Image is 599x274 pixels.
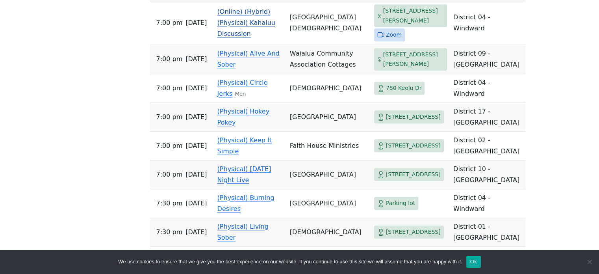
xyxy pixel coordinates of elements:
[217,108,269,126] a: (Physical) Hokey Pokey
[185,140,207,151] span: [DATE]
[383,6,444,25] span: [STREET_ADDRESS][PERSON_NAME]
[386,83,422,93] span: 780 Keolu Dr
[217,79,268,97] a: (Physical) Circle Jerks
[185,112,207,123] span: [DATE]
[185,54,207,65] span: [DATE]
[450,160,526,189] td: District 10 - [GEOGRAPHIC_DATA]
[217,194,274,212] a: (Physical) Burning Desires
[386,141,441,151] span: [STREET_ADDRESS]
[235,91,246,97] small: Men
[118,258,462,266] span: We use cookies to ensure that we give you the best experience on our website. If you continue to ...
[217,223,269,241] a: (Physical) Living Sober
[450,1,526,45] td: District 04 - Windward
[450,103,526,132] td: District 17 - [GEOGRAPHIC_DATA]
[156,83,183,94] span: 7:00 PM
[156,140,183,151] span: 7:00 PM
[450,218,526,247] td: District 01 - [GEOGRAPHIC_DATA]
[386,198,415,208] span: Parking lot
[450,74,526,103] td: District 04 - Windward
[185,198,207,209] span: [DATE]
[156,112,183,123] span: 7:00 PM
[386,227,441,237] span: [STREET_ADDRESS]
[383,50,444,69] span: [STREET_ADDRESS][PERSON_NAME]
[450,189,526,218] td: District 04 - Windward
[185,227,207,238] span: [DATE]
[185,17,207,28] span: [DATE]
[450,45,526,74] td: District 09 - [GEOGRAPHIC_DATA]
[156,198,183,209] span: 7:30 PM
[156,227,183,238] span: 7:30 PM
[287,160,371,189] td: [GEOGRAPHIC_DATA]
[450,132,526,160] td: District 02 - [GEOGRAPHIC_DATA]
[466,256,481,268] button: Ok
[386,112,441,122] span: [STREET_ADDRESS]
[386,30,402,40] span: Zoom
[287,103,371,132] td: [GEOGRAPHIC_DATA]
[287,218,371,247] td: [DEMOGRAPHIC_DATA]
[287,45,371,74] td: Waialua Community Association Cottages
[585,258,593,266] span: No
[287,132,371,160] td: Faith House Ministries
[156,17,183,28] span: 7:00 PM
[185,83,207,94] span: [DATE]
[386,170,441,179] span: [STREET_ADDRESS]
[156,54,183,65] span: 7:00 PM
[287,74,371,103] td: [DEMOGRAPHIC_DATA]
[185,169,207,180] span: [DATE]
[287,189,371,218] td: [GEOGRAPHIC_DATA]
[217,136,272,155] a: (Physical) Keep It Simple
[217,8,275,37] a: (Online) (Hybrid) (Physical) Kahaluu Discussion
[156,169,183,180] span: 7:00 PM
[287,1,371,45] td: [GEOGRAPHIC_DATA][DEMOGRAPHIC_DATA]
[217,165,271,184] a: (Physical) [DATE] Night Live
[217,50,280,68] a: (Physical) Alive And Sober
